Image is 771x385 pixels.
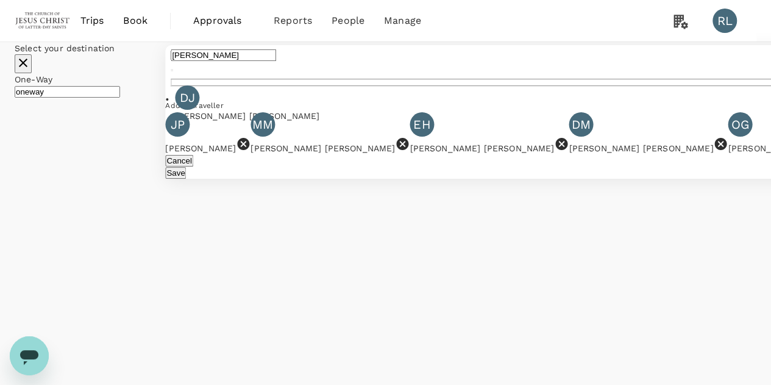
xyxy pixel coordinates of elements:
span: [PERSON_NAME] [PERSON_NAME] [569,143,713,153]
div: MM[PERSON_NAME] [PERSON_NAME] [250,112,410,154]
div: DM[PERSON_NAME] [PERSON_NAME] [569,112,728,154]
button: Cancel [165,155,193,167]
div: MM [250,112,275,137]
iframe: Button to launch messaging window [10,336,49,375]
span: [PERSON_NAME] [165,143,236,153]
span: [PERSON_NAME] [PERSON_NAME] [250,143,395,153]
div: DM [569,112,593,137]
div: JP [165,112,190,137]
div: DJ [175,85,199,110]
span: Reports [274,13,312,28]
div: [PERSON_NAME] [PERSON_NAME] [175,110,369,122]
input: Search for a user [171,49,276,61]
div: EH[PERSON_NAME] [PERSON_NAME] [410,112,569,154]
div: RL [712,9,737,33]
div: One-Way [15,73,756,85]
span: Trips [80,13,104,28]
div: OG [728,112,752,137]
span: [PERSON_NAME] [PERSON_NAME] [410,143,554,153]
span: People [332,13,364,28]
button: Close [171,69,173,71]
button: Save [165,167,186,179]
span: Book [123,13,147,28]
img: The Malaysian Church of Jesus Christ of Latter-day Saints [15,7,71,34]
span: Manage [384,13,421,28]
div: Select your destination [15,42,756,54]
div: EH [410,112,434,137]
div: JP[PERSON_NAME] [165,112,250,154]
span: Approvals [193,13,254,28]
